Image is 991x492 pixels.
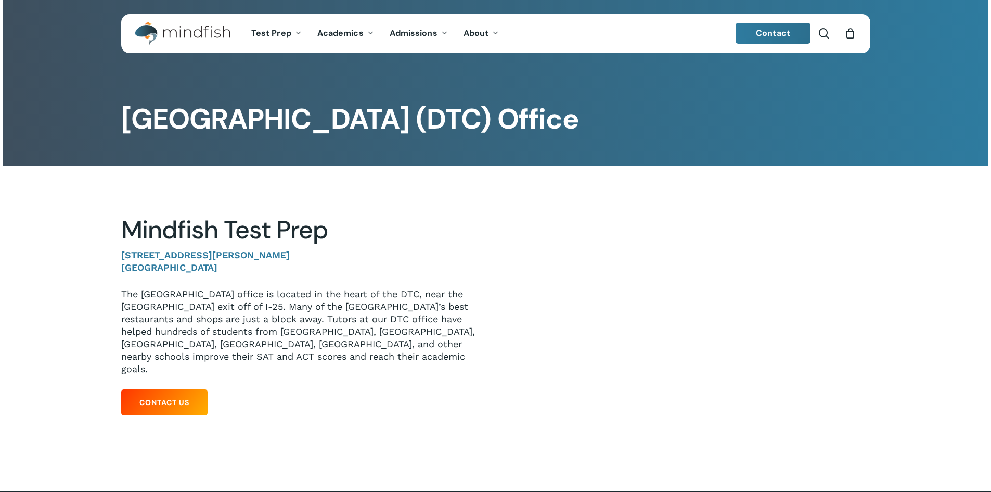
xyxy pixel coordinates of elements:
span: Contact Us [139,397,189,408]
header: Main Menu [121,14,870,53]
h1: [GEOGRAPHIC_DATA] (DTC) Office [121,103,870,136]
a: Cart [845,28,856,39]
a: Academics [310,29,382,38]
span: Admissions [390,28,437,39]
a: About [456,29,507,38]
strong: [STREET_ADDRESS][PERSON_NAME] [121,249,290,260]
strong: [GEOGRAPHIC_DATA] [121,262,217,273]
h2: Mindfish Test Prep [121,215,480,245]
a: Admissions [382,29,456,38]
span: About [464,28,489,39]
p: The [GEOGRAPHIC_DATA] office is located in the heart of the DTC, near the [GEOGRAPHIC_DATA] exit ... [121,288,480,375]
a: Contact Us [121,389,208,415]
a: Contact [736,23,810,44]
span: Contact [756,28,790,39]
span: Test Prep [251,28,291,39]
nav: Main Menu [243,14,507,53]
a: Test Prep [243,29,310,38]
span: Academics [317,28,364,39]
